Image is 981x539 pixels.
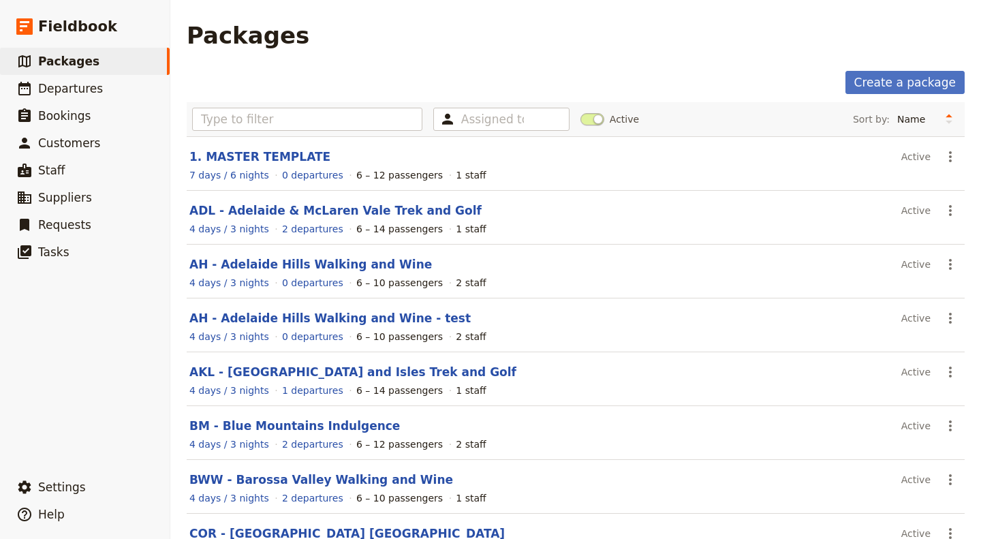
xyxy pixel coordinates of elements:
a: AH - Adelaide Hills Walking and Wine - test [189,311,471,325]
div: 1 staff [456,168,486,182]
span: Fieldbook [38,16,117,37]
span: Staff [38,164,65,177]
a: View the departures for this package [282,437,343,451]
input: Assigned to [461,111,524,127]
button: Actions [939,414,962,437]
button: Actions [939,468,962,491]
span: Tasks [38,245,69,259]
a: View the itinerary for this package [189,437,269,451]
span: 4 days / 3 nights [189,439,269,450]
span: Requests [38,218,91,232]
button: Actions [939,145,962,168]
a: Create a package [845,71,965,94]
span: Departures [38,82,103,95]
span: Sort by: [853,112,890,126]
span: Customers [38,136,100,150]
a: View the departures for this package [282,330,343,343]
a: View the itinerary for this package [189,491,269,505]
a: AH - Adelaide Hills Walking and Wine [189,258,432,271]
input: Type to filter [192,108,422,131]
div: 6 – 14 passengers [356,384,443,397]
a: View the departures for this package [282,384,343,397]
a: View the departures for this package [282,276,343,290]
div: 6 – 10 passengers [356,330,443,343]
button: Actions [939,253,962,276]
div: 6 – 12 passengers [356,168,443,182]
div: 6 – 10 passengers [356,491,443,505]
a: AKL - [GEOGRAPHIC_DATA] and Isles Trek and Golf [189,365,516,379]
a: View the itinerary for this package [189,276,269,290]
div: 6 – 12 passengers [356,437,443,451]
a: View the itinerary for this package [189,384,269,397]
div: 6 – 10 passengers [356,276,443,290]
div: 1 staff [456,384,486,397]
div: 2 staff [456,330,486,343]
a: BM - Blue Mountains Indulgence [189,419,400,433]
span: Active [610,112,639,126]
a: View the itinerary for this package [189,168,269,182]
button: Actions [939,360,962,384]
div: 6 – 14 passengers [356,222,443,236]
button: Actions [939,199,962,222]
div: Active [901,414,931,437]
select: Sort by: [891,109,939,129]
span: 4 days / 3 nights [189,224,269,234]
a: View the departures for this package [282,168,343,182]
span: 4 days / 3 nights [189,385,269,396]
div: Active [901,360,931,384]
span: Suppliers [38,191,92,204]
div: Active [901,307,931,330]
a: ADL - Adelaide & McLaren Vale Trek and Golf [189,204,482,217]
div: 1 staff [456,491,486,505]
a: 1. MASTER TEMPLATE [189,150,330,164]
a: BWW - Barossa Valley Walking and Wine [189,473,453,487]
h1: Packages [187,22,309,49]
div: 2 staff [456,437,486,451]
span: 4 days / 3 nights [189,331,269,342]
div: Active [901,468,931,491]
div: Active [901,145,931,168]
button: Change sort direction [939,109,959,129]
div: 1 staff [456,222,486,236]
span: Bookings [38,109,91,123]
div: Active [901,253,931,276]
a: View the itinerary for this package [189,222,269,236]
span: Packages [38,55,99,68]
span: Help [38,508,65,521]
span: 7 days / 6 nights [189,170,269,181]
a: View the itinerary for this package [189,330,269,343]
button: Actions [939,307,962,330]
span: Settings [38,480,86,494]
span: 4 days / 3 nights [189,493,269,504]
a: View the departures for this package [282,222,343,236]
div: 2 staff [456,276,486,290]
a: View the departures for this package [282,491,343,505]
div: Active [901,199,931,222]
span: 4 days / 3 nights [189,277,269,288]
